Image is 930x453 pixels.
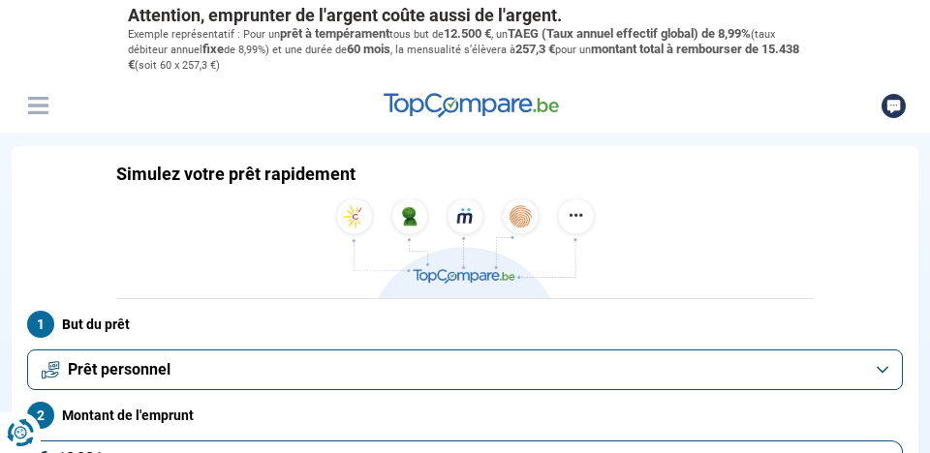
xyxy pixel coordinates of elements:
[27,402,903,429] label: Montant de l'emprunt
[128,5,802,26] p: Attention, emprunter de l'argent coûte aussi de l'argent.
[27,349,903,390] button: Prêt personnel
[68,359,170,380] span: Prêt personnel
[508,26,751,41] span: TAEG (Taux annuel effectif global) de 8,99%
[116,164,356,185] h1: Simulez votre prêt rapidement
[347,42,390,56] span: 60 mois
[128,42,799,72] span: montant total à rembourser de 15.438 €
[128,26,802,74] p: Exemple représentatif : Pour un tous but de , un (taux débiteur annuel de 8,99%) et une durée de ...
[280,26,389,41] span: prêt à tempérament
[23,91,52,120] button: Menu
[202,42,224,56] span: fixe
[444,26,491,41] span: 12.500 €
[27,311,903,338] label: But du prêt
[329,198,601,298] img: TopCompare.be
[515,42,555,56] span: 257,3 €
[384,93,559,118] img: TopCompare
